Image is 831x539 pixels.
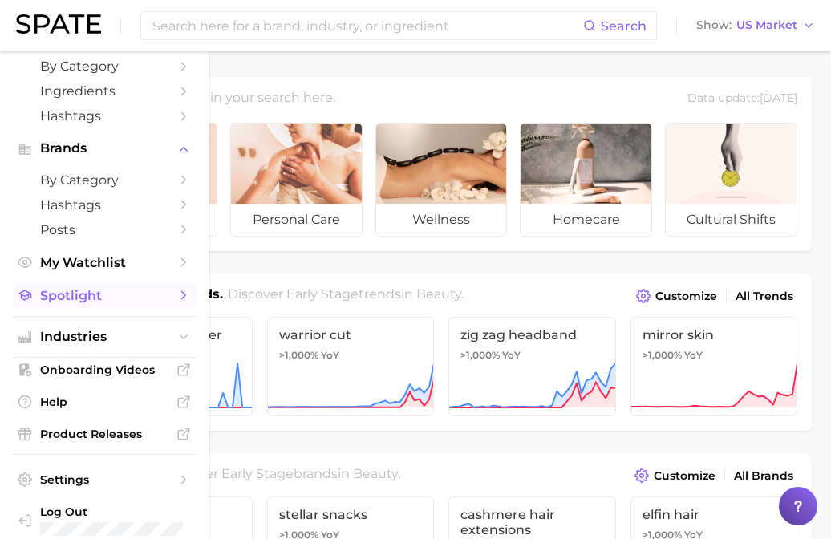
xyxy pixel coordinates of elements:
button: Customize [632,285,721,307]
span: >1,000% [460,349,500,361]
span: Hashtags [40,197,168,213]
span: Brands [40,141,168,156]
a: homecare [520,123,652,237]
span: beauty [416,286,461,302]
span: zig zag headband [460,327,604,342]
a: Spotlight [13,283,196,308]
span: Discover Early Stage brands in . [163,466,400,481]
span: Industries [40,330,168,344]
span: beauty [353,466,398,481]
span: Spotlight [40,288,168,303]
span: Ingredients [40,83,168,99]
a: All Trends [732,286,797,307]
a: All Brands [730,465,797,487]
span: Help [40,395,168,409]
span: stellar snacks [279,507,423,522]
a: Help [13,390,196,414]
a: Settings [13,468,196,492]
div: Data update: [DATE] [687,88,797,110]
span: by Category [40,172,168,188]
span: Product Releases [40,427,168,441]
button: Brands [13,136,196,160]
span: homecare [521,204,651,236]
span: My Watchlist [40,255,168,270]
a: Product Releases [13,422,196,446]
span: All Brands [734,469,793,483]
a: cultural shifts [665,123,797,237]
span: Show [696,21,732,30]
a: Posts [13,217,196,242]
a: Ingredients [13,79,196,103]
span: warrior cut [279,327,423,342]
span: Onboarding Videos [40,363,168,377]
a: by Category [13,168,196,192]
span: YoY [684,349,703,362]
span: by Category [40,59,168,74]
span: Hashtags [40,108,168,124]
button: Industries [13,325,196,349]
span: All Trends [736,290,793,303]
a: Hashtags [13,192,196,217]
img: SPATE [16,14,101,34]
a: mirror skin>1,000% YoY [630,317,798,416]
a: My Watchlist [13,250,196,275]
span: elfin hair [643,507,786,522]
a: Onboarding Videos [13,358,196,382]
span: Log Out [40,505,183,519]
a: personal care [230,123,363,237]
a: warrior cut>1,000% YoY [267,317,435,416]
span: personal care [231,204,362,236]
span: YoY [321,349,339,362]
span: Posts [40,222,168,237]
span: cashmere hair extensions [460,507,604,537]
span: cultural shifts [666,204,797,236]
span: YoY [502,349,521,362]
span: wellness [376,204,507,236]
button: Customize [630,464,720,487]
span: Customize [654,469,715,483]
a: wellness [375,123,508,237]
a: Hashtags [13,103,196,128]
span: Settings [40,472,168,487]
span: US Market [736,21,797,30]
a: zig zag headband>1,000% YoY [448,317,616,416]
input: Search here for a brand, industry, or ingredient [151,12,583,39]
button: ShowUS Market [692,15,819,36]
span: mirror skin [643,327,786,342]
span: Search [601,18,647,34]
h2: Begin your search here. [184,88,335,110]
a: by Category [13,54,196,79]
span: >1,000% [279,349,318,361]
span: >1,000% [643,349,682,361]
span: Customize [655,290,717,303]
span: Discover Early Stage trends in . [228,286,464,302]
